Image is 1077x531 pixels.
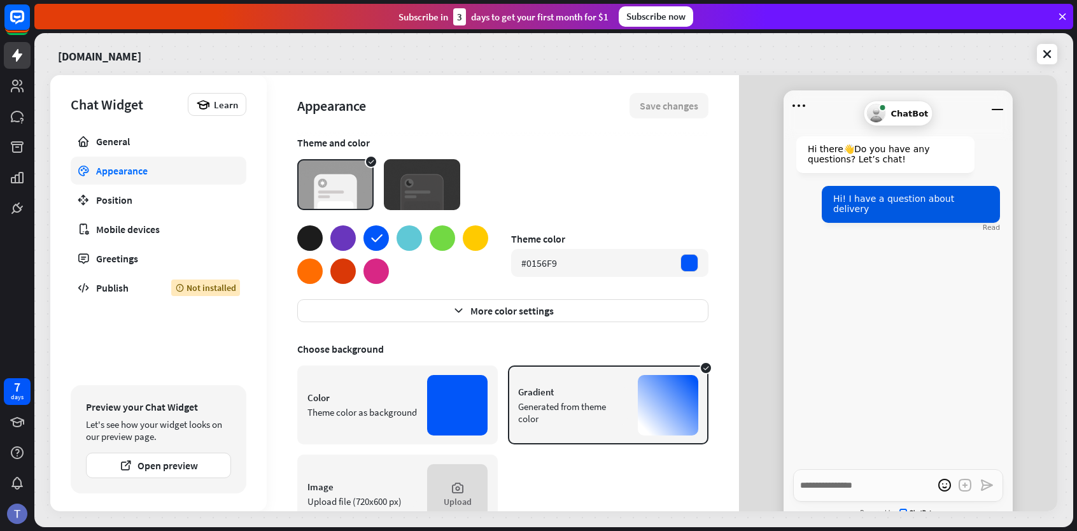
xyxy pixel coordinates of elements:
div: days [11,393,24,402]
div: Read [983,223,1000,232]
a: General [71,127,246,155]
div: Not installed [171,280,240,296]
a: [DOMAIN_NAME] [58,41,141,67]
div: Color [307,392,417,404]
div: General [96,135,221,148]
button: Open menu [789,96,809,116]
div: Image [307,481,417,493]
textarea: Write a message… [793,469,1003,502]
a: Publish Not installed [71,274,246,302]
span: ChatBot [891,109,929,118]
div: 7 [14,381,20,393]
div: Upload file (720x600 px) [307,495,417,507]
span: Powered by [860,509,896,516]
div: Generated from theme color [518,400,628,425]
a: Powered byChatBot [784,504,1013,522]
div: ChatBot [864,101,933,126]
a: Appearance [71,157,246,185]
div: Appearance [297,97,630,115]
button: Add an attachment [955,475,975,495]
a: Mobile devices [71,215,246,243]
div: Subscribe in days to get your first month for $1 [398,8,609,25]
button: Save changes [630,93,708,118]
button: Open preview [86,453,231,478]
div: Chat Widget [71,96,181,113]
div: Choose background [297,343,708,355]
div: Theme color as background [307,406,417,418]
button: Minimize window [987,96,1008,116]
span: Learn [214,99,238,111]
div: Greetings [96,252,221,265]
button: More color settings [297,299,708,322]
a: Greetings [71,244,246,273]
div: Theme color [511,232,708,245]
div: Theme and color [297,136,708,149]
button: Open LiveChat chat widget [10,5,48,43]
div: Mobile devices [96,223,221,236]
span: Hi there 👋 Do you have any questions? Let’s chat! [808,144,929,164]
div: 3 [453,8,466,25]
div: Position [96,194,221,206]
span: ChatBot [899,509,936,517]
a: 7 days [4,378,31,405]
a: Position [71,186,246,214]
div: Gradient [518,386,628,398]
div: Preview your Chat Widget [86,400,231,413]
div: Let's see how your widget looks on our preview page. [86,418,231,442]
div: Publish [96,281,152,294]
div: Upload [444,496,472,507]
button: open emoji picker [934,475,955,495]
div: #0156F9 [521,257,557,269]
div: Appearance [96,164,221,177]
div: Subscribe now [619,6,693,27]
span: Hi! I have a question about delivery [833,194,954,214]
button: Send a message [976,475,997,495]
